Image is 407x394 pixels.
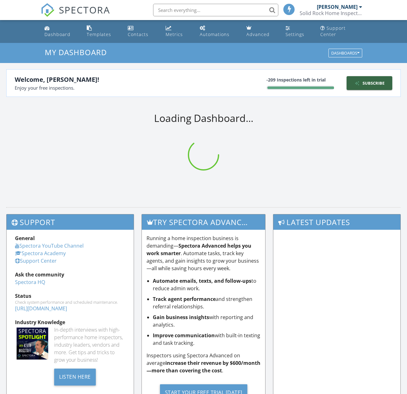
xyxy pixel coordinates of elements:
[54,369,96,386] div: Listen Here
[147,234,260,272] p: Running a home inspection business is demanding— . Automate tasks, track key agents, and gain ins...
[42,23,79,40] a: Dashboard
[41,3,54,17] img: The Best Home Inspection Software - Spectora
[147,242,251,257] strong: Spectora Advanced helps you work smarter
[15,257,57,264] a: Support Center
[125,23,158,40] a: Contacts
[54,373,96,380] a: Listen Here
[87,31,111,37] div: Templates
[347,76,392,90] a: Subscribe
[41,8,110,22] a: SPECTORA
[15,242,84,249] a: Spectora YouTube Channel
[246,31,270,37] div: Advanced
[200,31,229,37] div: Automations
[17,328,48,359] img: Spectoraspolightmain
[153,277,260,292] li: to reduce admin work.
[197,23,239,40] a: Automations (Basic)
[153,296,216,302] strong: Track agent performance
[7,214,134,230] h3: Support
[128,31,148,37] div: Contacts
[147,360,260,374] strong: increase their revenue by $600/month—more than covering the cost
[163,23,193,40] a: Metrics
[355,81,363,86] img: icon-sparkles-377fab4bbd7c819a5895.svg
[15,75,203,84] div: Welcome, [PERSON_NAME]!
[15,300,125,305] div: Check system performance and scheduled maintenance.
[153,4,278,16] input: Search everything...
[273,214,400,230] h3: Latest Updates
[15,279,45,286] a: Spectora HQ
[142,214,265,230] h3: Try spectora advanced [DATE]
[320,25,346,37] div: Support Center
[84,23,120,40] a: Templates
[15,292,125,300] div: Status
[318,23,365,40] a: Support Center
[300,10,362,16] div: Solid Rock Home Inspections, LLC
[54,326,125,364] div: In-depth interviews with high-performance home inspectors, industry leaders, vendors and more. Ge...
[283,23,313,40] a: Settings
[15,305,67,312] a: [URL][DOMAIN_NAME]
[15,250,66,257] a: Spectora Academy
[59,3,110,16] span: SPECTORA
[328,49,362,58] button: Dashboards
[244,23,278,40] a: Advanced
[153,332,260,347] li: with built-in texting and task tracking.
[153,332,215,339] strong: Improve communication
[44,31,70,37] div: Dashboard
[349,80,390,87] div: Subscribe
[15,271,125,278] div: Ask the community
[15,84,203,92] div: Enjoy your free inspections.
[15,235,35,242] strong: General
[153,277,251,284] strong: Automate emails, texts, and follow-ups
[45,47,107,57] span: My Dashboard
[166,31,183,37] div: Metrics
[153,295,260,310] li: and strengthen referral relationships.
[317,4,358,10] div: [PERSON_NAME]
[15,318,125,326] div: Industry Knowledge
[147,352,260,374] p: Inspectors using Spectora Advanced on average .
[331,51,359,55] div: Dashboards
[153,313,260,328] li: with reporting and analytics.
[266,76,334,83] div: -209 Inspections left in trial
[153,314,209,321] strong: Gain business insights
[286,31,304,37] div: Settings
